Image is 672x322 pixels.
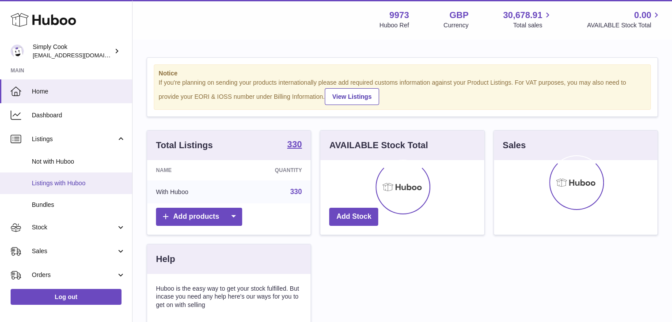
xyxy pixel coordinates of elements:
span: Sales [32,247,116,255]
div: Huboo Ref [380,21,409,30]
div: Currency [444,21,469,30]
p: Huboo is the easy way to get your stock fulfilled. But incase you need any help here's our ways f... [156,285,302,310]
h3: Help [156,253,175,265]
span: [EMAIL_ADDRESS][DOMAIN_NAME] [33,52,130,59]
a: 0.00 AVAILABLE Stock Total [587,9,661,30]
div: Simply Cook [33,43,112,60]
span: Stock [32,223,116,232]
a: View Listings [325,88,379,105]
a: 330 [290,188,302,195]
span: Total sales [513,21,552,30]
a: 330 [287,140,302,150]
div: If you're planning on sending your products internationally please add required customs informati... [159,79,646,105]
a: Add products [156,208,242,226]
span: 0.00 [634,9,651,21]
span: 30,678.91 [503,9,542,21]
h3: Sales [503,139,526,151]
td: With Huboo [147,180,233,203]
strong: 330 [287,140,302,149]
span: Listings with Huboo [32,179,125,187]
a: Add Stock [329,208,378,226]
a: Log out [11,289,121,305]
span: AVAILABLE Stock Total [587,21,661,30]
span: Bundles [32,201,125,209]
h3: AVAILABLE Stock Total [329,139,428,151]
span: Not with Huboo [32,157,125,166]
th: Quantity [233,160,311,180]
strong: 9973 [389,9,409,21]
img: internalAdmin-9973@internal.huboo.com [11,45,24,58]
span: Listings [32,135,116,143]
span: Dashboard [32,111,125,120]
span: Home [32,87,125,96]
a: 30,678.91 Total sales [503,9,552,30]
strong: Notice [159,69,646,78]
h3: Total Listings [156,139,213,151]
strong: GBP [449,9,468,21]
span: Orders [32,271,116,279]
th: Name [147,160,233,180]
